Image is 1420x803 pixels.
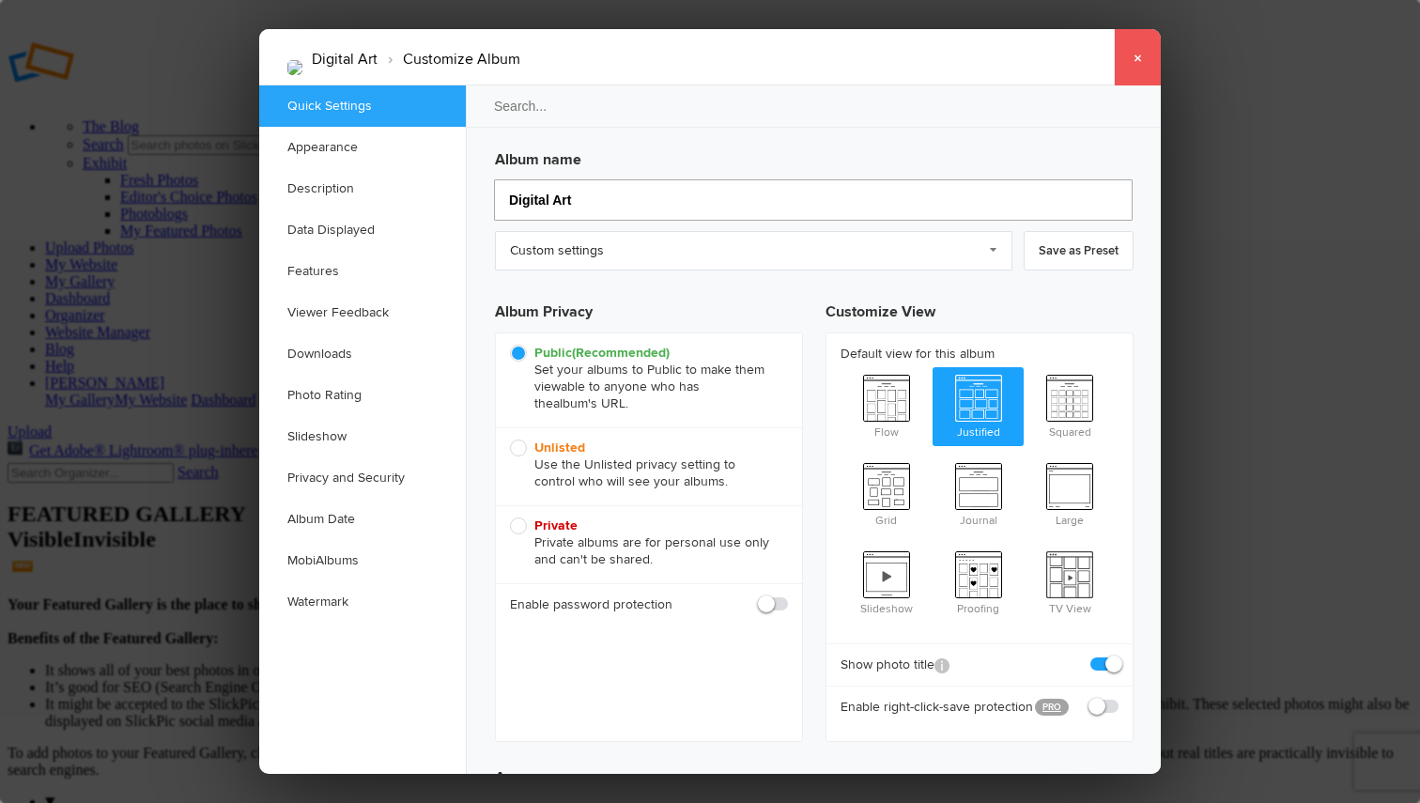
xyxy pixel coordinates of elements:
span: Proofing [933,544,1025,619]
input: Search... [465,85,1164,128]
b: Enable right-click-save protection [841,698,1021,717]
a: Watermark [259,581,466,623]
span: album's URL. [553,395,628,411]
b: Private [534,517,578,533]
img: PB_17May23_-2760-Enhanced-NR_copy.jpg [287,60,302,75]
span: Slideshow [841,544,933,619]
span: Private albums are for personal use only and can't be shared. [510,517,779,568]
li: Customize Album [378,43,520,75]
span: Squared [1024,367,1116,442]
span: Set your albums to Public to make them viewable to anyone who has the [510,345,779,412]
a: Album Date [259,499,466,540]
span: Use the Unlisted privacy setting to control who will see your albums. [510,440,779,490]
a: MobiAlbums [259,540,466,581]
span: TV View [1024,544,1116,619]
span: Journal [933,456,1025,531]
a: Privacy and Security [259,457,466,499]
b: Public [534,345,670,361]
a: Downloads [259,333,466,375]
a: Slideshow [259,416,466,457]
b: Enable password protection [510,595,672,614]
h3: Customize View [826,286,1134,332]
a: Appearance [259,127,466,168]
a: Custom settings [495,231,1012,270]
li: Digital Art [312,43,378,75]
a: × [1114,29,1161,85]
b: Default view for this album [841,345,1119,363]
a: Save as Preset [1024,231,1134,270]
a: Viewer Feedback [259,292,466,333]
h3: Appearance [495,751,1134,789]
a: Description [259,168,466,209]
a: Quick Settings [259,85,466,127]
a: Data Displayed [259,209,466,251]
span: Large [1024,456,1116,531]
b: Show photo title [841,656,949,674]
b: Unlisted [534,440,585,456]
span: Flow [841,367,933,442]
a: Features [259,251,466,292]
a: Photo Rating [259,375,466,416]
a: PRO [1035,699,1069,716]
i: (Recommended) [572,345,670,361]
span: Justified [933,367,1025,442]
h3: Album Privacy [495,286,803,332]
h3: Album name [495,141,1134,171]
span: Grid [841,456,933,531]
